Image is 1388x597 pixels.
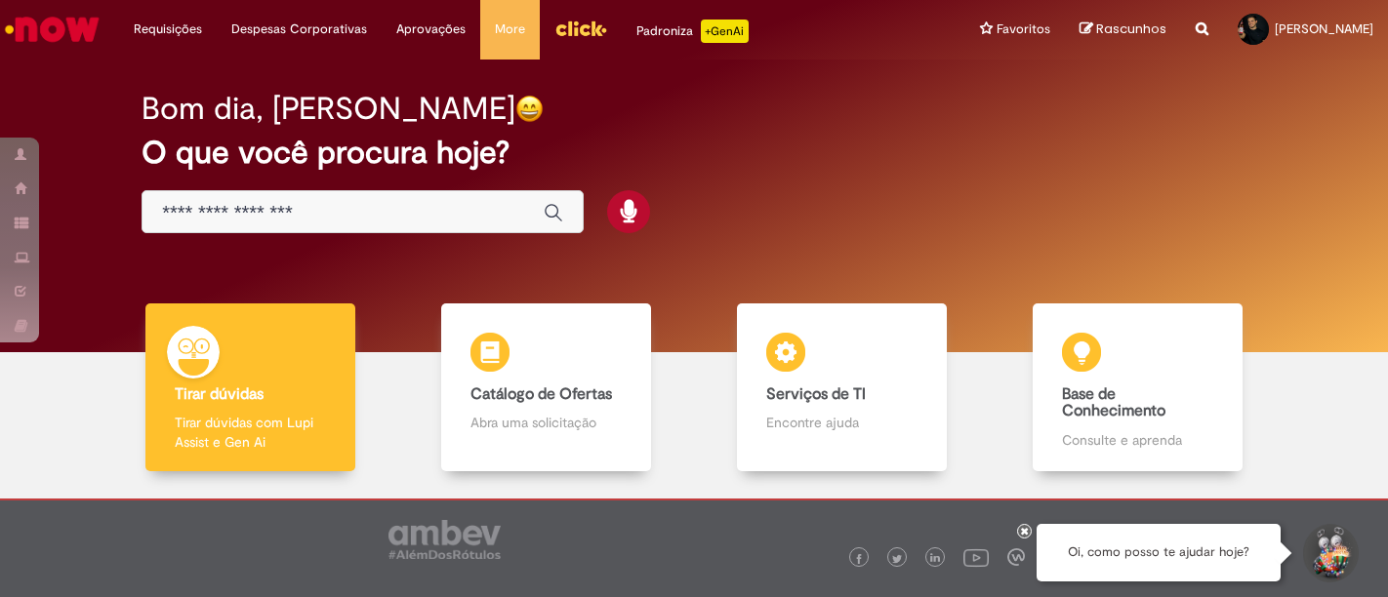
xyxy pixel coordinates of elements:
p: Tirar dúvidas com Lupi Assist e Gen Ai [175,413,325,452]
img: logo_footer_ambev_rotulo_gray.png [388,520,501,559]
img: logo_footer_facebook.png [854,554,864,564]
p: +GenAi [701,20,749,43]
p: Abra uma solicitação [470,413,621,432]
a: Serviços de TI Encontre ajuda [694,303,990,472]
b: Base de Conhecimento [1062,384,1165,421]
p: Encontre ajuda [766,413,917,432]
a: Tirar dúvidas Tirar dúvidas com Lupi Assist e Gen Ai [102,303,398,472]
p: Consulte e aprenda [1062,430,1212,450]
span: Despesas Corporativas [231,20,367,39]
span: Rascunhos [1096,20,1166,38]
img: ServiceNow [2,10,102,49]
a: Rascunhos [1080,20,1166,39]
h2: O que você procura hoje? [142,136,1246,170]
span: More [495,20,525,39]
img: logo_footer_linkedin.png [930,553,940,565]
div: Oi, como posso te ajudar hoje? [1037,524,1281,581]
img: click_logo_yellow_360x200.png [554,14,607,43]
b: Serviços de TI [766,384,866,404]
span: Requisições [134,20,202,39]
b: Catálogo de Ofertas [470,384,612,404]
a: Base de Conhecimento Consulte e aprenda [990,303,1286,472]
span: Favoritos [997,20,1050,39]
img: logo_footer_workplace.png [1007,548,1025,566]
span: Aprovações [396,20,466,39]
span: [PERSON_NAME] [1275,20,1373,37]
img: logo_footer_youtube.png [963,544,989,570]
b: Tirar dúvidas [175,384,264,404]
h2: Bom dia, [PERSON_NAME] [142,92,515,126]
a: Catálogo de Ofertas Abra uma solicitação [398,303,694,472]
img: happy-face.png [515,95,544,123]
div: Padroniza [636,20,749,43]
button: Iniciar Conversa de Suporte [1300,524,1359,582]
img: logo_footer_twitter.png [892,554,902,564]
